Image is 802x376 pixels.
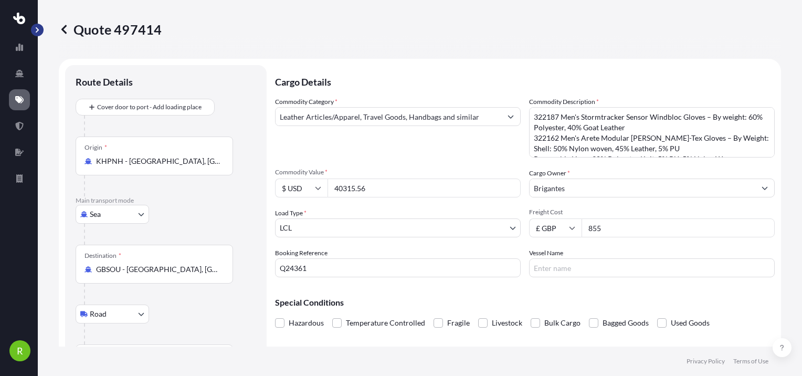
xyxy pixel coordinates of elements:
[530,179,755,197] input: Full name
[529,258,775,277] input: Enter name
[85,143,107,152] div: Origin
[582,218,775,237] input: Enter amount
[275,97,337,107] label: Commodity Category
[275,168,521,176] span: Commodity Value
[85,252,121,260] div: Destination
[755,179,774,197] button: Show suggestions
[76,99,215,116] button: Cover door to port - Add loading place
[447,315,470,331] span: Fragile
[529,97,599,107] label: Commodity Description
[96,264,220,275] input: Destination
[90,309,107,319] span: Road
[76,196,256,205] p: Main transport mode
[76,205,149,224] button: Select transport
[76,305,149,323] button: Select transport
[544,315,581,331] span: Bulk Cargo
[275,218,521,237] button: LCL
[529,248,563,258] label: Vessel Name
[276,107,501,126] input: Select a commodity type
[275,65,775,97] p: Cargo Details
[17,346,23,356] span: R
[280,223,292,233] span: LCL
[97,102,202,112] span: Cover door to port - Add loading place
[275,208,307,218] span: Load Type
[275,298,775,307] p: Special Conditions
[275,248,328,258] label: Booking Reference
[275,258,521,277] input: Your internal reference
[90,209,101,220] span: Sea
[289,315,324,331] span: Hazardous
[529,107,775,158] textarea: 322187 Men's Stormtracker Sensor Windbloc Gloves – By weight: 60% Polyester, 40% Goat Leather 322...
[96,156,220,166] input: Origin
[671,315,710,331] span: Used Goods
[328,179,521,197] input: Type amount
[733,357,768,365] a: Terms of Use
[59,21,162,38] p: Quote 497414
[492,315,522,331] span: Livestock
[346,315,425,331] span: Temperature Controlled
[687,357,725,365] a: Privacy Policy
[529,168,570,179] label: Cargo Owner
[603,315,649,331] span: Bagged Goods
[76,76,133,88] p: Route Details
[501,107,520,126] button: Show suggestions
[529,208,775,216] span: Freight Cost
